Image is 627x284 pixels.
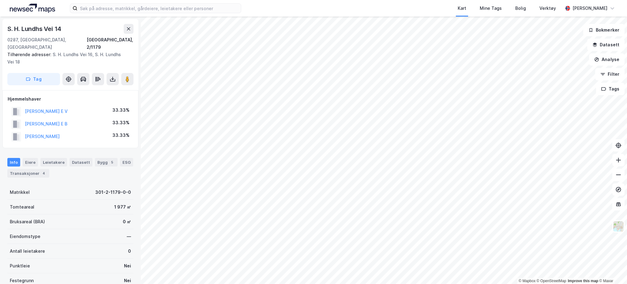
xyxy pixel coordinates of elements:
[10,4,55,13] img: logo.a4113a55bc3d86da70a041830d287a7e.svg
[124,262,131,270] div: Nei
[10,203,34,211] div: Tomteareal
[23,158,38,167] div: Eiere
[519,279,535,283] a: Mapbox
[7,51,129,66] div: S. H. Lundhs Vei 16, S. H. Lundhs Vei 18
[10,233,40,240] div: Eiendomstype
[7,158,20,167] div: Info
[613,221,624,232] img: Z
[8,95,133,103] div: Hjemmelshaver
[583,24,625,36] button: Bokmerker
[7,169,49,178] div: Transaksjoner
[7,73,60,85] button: Tag
[87,36,133,51] div: [GEOGRAPHIC_DATA], 2/1179
[112,119,130,126] div: 33.33%
[41,170,47,176] div: 4
[40,158,67,167] div: Leietakere
[596,83,625,95] button: Tags
[112,132,130,139] div: 33.33%
[568,279,598,283] a: Improve this map
[114,203,131,211] div: 1 977 ㎡
[10,218,45,225] div: Bruksareal (BRA)
[69,158,92,167] div: Datasett
[95,189,131,196] div: 301-2-1179-0-0
[539,5,556,12] div: Verktøy
[128,248,131,255] div: 0
[120,158,133,167] div: ESG
[458,5,466,12] div: Kart
[112,106,130,114] div: 33.33%
[77,4,241,13] input: Søk på adresse, matrikkel, gårdeiere, leietakere eller personer
[515,5,526,12] div: Bolig
[7,36,87,51] div: 0287, [GEOGRAPHIC_DATA], [GEOGRAPHIC_DATA]
[7,52,53,57] span: Tilhørende adresser:
[10,189,30,196] div: Matrikkel
[587,39,625,51] button: Datasett
[10,262,30,270] div: Punktleie
[573,5,607,12] div: [PERSON_NAME]
[480,5,502,12] div: Mine Tags
[95,158,118,167] div: Bygg
[10,248,45,255] div: Antall leietakere
[596,255,627,284] iframe: Chat Widget
[109,159,115,165] div: 5
[595,68,625,80] button: Filter
[537,279,566,283] a: OpenStreetMap
[127,233,131,240] div: —
[7,24,62,34] div: S. H. Lundhs Vei 14
[123,218,131,225] div: 0 ㎡
[596,255,627,284] div: Kontrollprogram for chat
[589,53,625,66] button: Analyse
